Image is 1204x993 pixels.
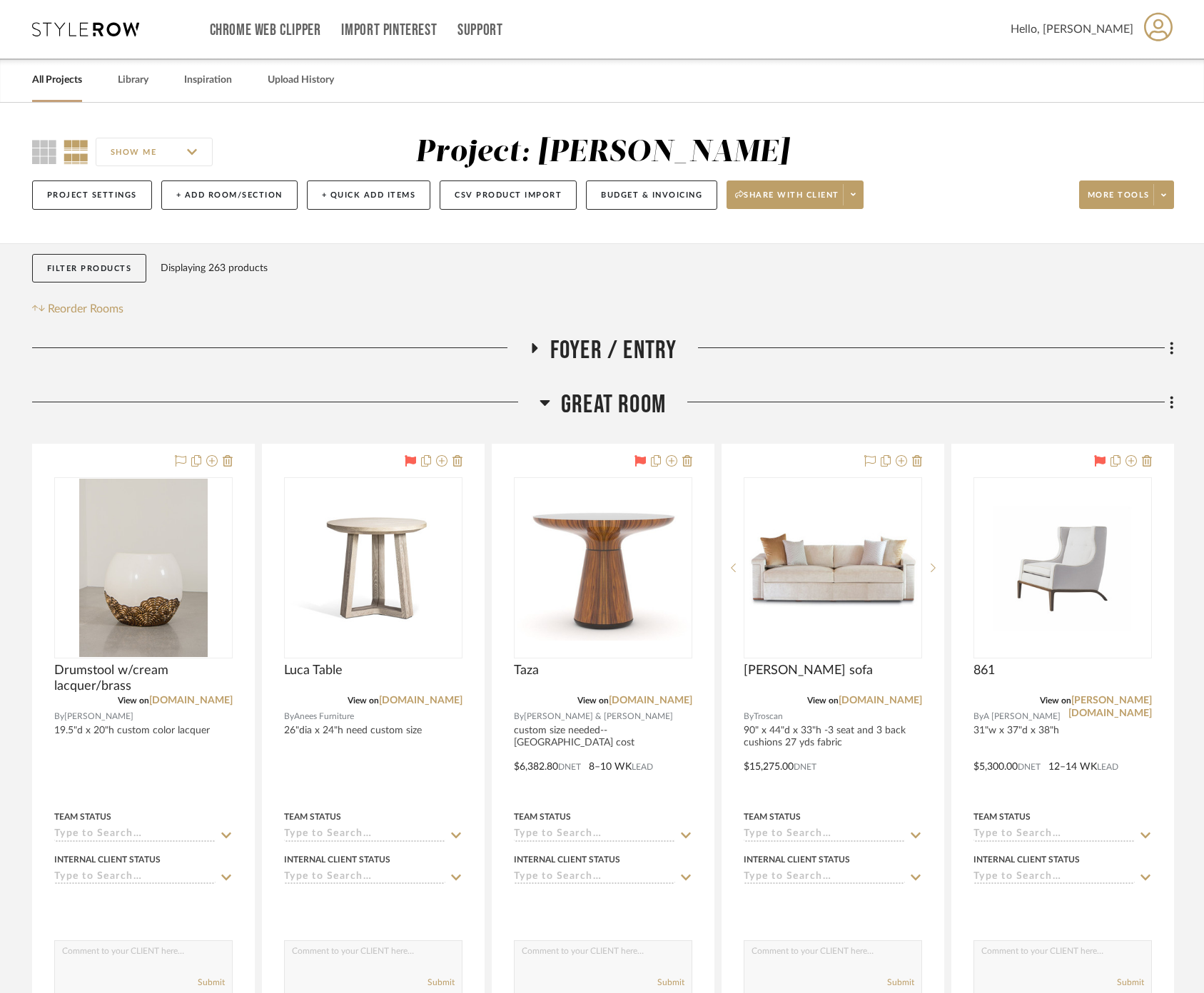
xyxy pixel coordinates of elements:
div: Displaying 263 products [161,254,268,282]
button: Submit [198,976,225,989]
span: Drumstool w/cream lacquer/brass [54,663,233,694]
input: Type to Search… [973,871,1135,885]
button: More tools [1079,180,1174,209]
div: Team Status [514,810,571,823]
span: View on [118,696,149,705]
div: Internal Client Status [514,853,620,866]
a: Inspiration [184,71,232,90]
input: Type to Search… [514,828,675,842]
a: Upload History [268,71,334,90]
span: By [284,710,294,723]
span: View on [348,696,379,705]
button: + Quick Add Items [307,180,431,210]
span: 861 [973,663,995,678]
button: Project Settings [32,180,152,210]
input: Type to Search… [744,828,905,842]
a: [PERSON_NAME][DOMAIN_NAME] [1068,696,1152,718]
button: CSV Product Import [440,180,577,210]
button: Share with client [727,180,864,209]
button: Filter Products [32,254,147,283]
span: Foyer / Entry [550,335,677,366]
span: [PERSON_NAME] sofa [744,663,873,678]
button: Submit [657,976,684,989]
img: Taza [515,495,691,641]
span: By [973,710,983,723]
div: Team Status [744,810,801,823]
div: Team Status [284,810,341,823]
div: Internal Client Status [284,853,390,866]
input: Type to Search… [54,871,216,885]
span: View on [807,696,839,705]
div: 0 [744,478,921,658]
a: Import Pinterest [341,24,437,36]
input: Type to Search… [744,871,905,885]
button: Submit [428,976,455,989]
span: By [744,710,754,723]
a: [DOMAIN_NAME] [379,696,462,706]
div: Team Status [973,810,1031,823]
input: Type to Search… [514,871,675,885]
a: All Projects [32,71,82,90]
img: Drumstool w/cream lacquer/brass [79,479,208,657]
a: Support [457,24,502,36]
button: Submit [1117,976,1144,989]
img: Newman sofa [745,529,921,607]
span: More tools [1088,190,1150,211]
span: View on [577,696,609,705]
span: Hello, [PERSON_NAME] [1011,21,1133,38]
a: [DOMAIN_NAME] [149,696,233,706]
div: Team Status [54,810,111,823]
span: By [514,710,524,723]
img: Luca Table [285,509,461,626]
a: [DOMAIN_NAME] [839,696,922,706]
span: Great Room [561,389,666,420]
input: Type to Search… [973,828,1135,842]
button: Reorder Rooms [32,300,124,317]
div: Internal Client Status [744,853,850,866]
input: Type to Search… [54,828,216,842]
a: Library [118,71,148,90]
span: [PERSON_NAME] & [PERSON_NAME] [524,710,673,723]
button: Submit [887,976,914,989]
span: View on [1040,696,1071,705]
span: A [PERSON_NAME] [983,710,1061,723]
button: Budget & Invoicing [586,180,717,210]
input: Type to Search… [284,871,445,885]
span: [PERSON_NAME] [64,710,133,723]
span: Taza [514,663,539,678]
span: By [54,710,64,723]
div: 0 [515,478,692,658]
span: Anees Furniture [294,710,354,723]
span: Reorder Rooms [48,300,123,317]
span: Share with client [735,190,839,211]
div: Internal Client Status [54,853,161,866]
img: 861 [975,506,1150,631]
span: Luca Table [284,663,343,678]
span: Troscan [754,710,783,723]
div: Internal Client Status [973,853,1080,866]
a: Chrome Web Clipper [210,24,321,36]
button: + Add Room/Section [161,180,298,210]
input: Type to Search… [284,828,445,842]
a: [DOMAIN_NAME] [609,696,692,706]
div: Project: [PERSON_NAME] [415,138,789,168]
